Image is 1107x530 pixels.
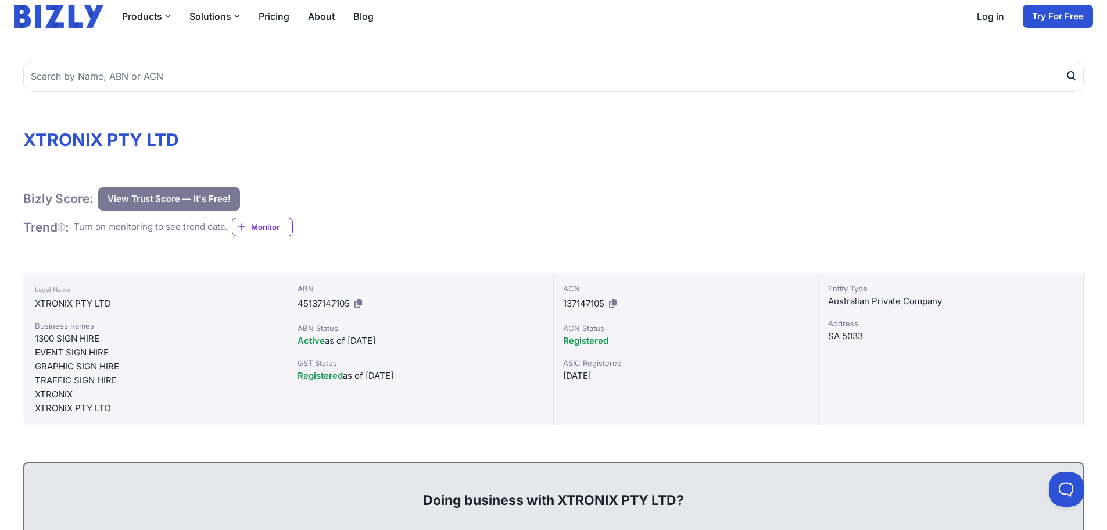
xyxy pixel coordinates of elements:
[563,298,604,309] span: 137147105
[563,322,809,334] div: ACN Status
[23,191,94,207] h1: Bizly Score:
[563,335,608,346] span: Registered
[35,401,276,415] div: XTRONIX PTY LTD
[74,220,227,234] div: Turn on monitoring to see trend data.
[1023,5,1093,28] a: Try For Free
[977,9,1004,23] a: Log in
[298,283,543,294] div: ABN
[828,318,1074,329] div: Address
[298,335,325,346] span: Active
[828,329,1074,343] div: SA 5033
[298,357,543,369] div: GST Status
[298,369,543,383] div: as of [DATE]
[828,283,1074,294] div: Entity Type
[298,298,350,309] span: 45137147105
[23,219,69,235] h1: Trend :
[232,218,293,236] a: Monitor
[35,374,276,387] div: TRAFFIC SIGN HIRE
[563,283,809,294] div: ACN
[251,221,292,233] span: Monitor
[828,294,1074,308] div: Australian Private Company
[563,369,809,383] div: [DATE]
[35,360,276,374] div: GRAPHIC SIGN HIRE
[189,9,240,23] button: Solutions
[298,370,343,381] span: Registered
[35,387,276,401] div: XTRONIX
[35,346,276,360] div: EVENT SIGN HIRE
[35,320,276,332] div: Business names
[98,187,240,211] button: View Trust Score — It's Free!
[353,9,374,23] a: Blog
[298,334,543,348] div: as of [DATE]
[23,61,1084,92] input: Search by Name, ABN or ACN
[259,9,289,23] a: Pricing
[35,297,276,311] div: XTRONIX PTY LTD
[298,322,543,334] div: ABN Status
[308,9,335,23] a: About
[122,9,171,23] button: Products
[36,472,1071,510] div: Doing business with XTRONIX PTY LTD?
[23,129,1084,150] h1: XTRONIX PTY LTD
[35,332,276,346] div: 1300 SIGN HIRE
[1049,472,1084,507] iframe: Toggle Customer Support
[35,283,276,297] div: Legal Name
[563,357,809,369] div: ASIC Registered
